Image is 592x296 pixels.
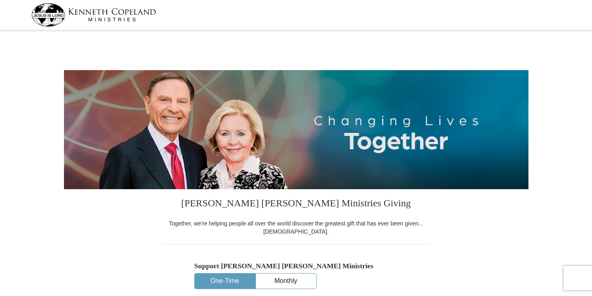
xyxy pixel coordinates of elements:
div: Together, we're helping people all over the world discover the greatest gift that has ever been g... [164,219,429,236]
h3: [PERSON_NAME] [PERSON_NAME] Ministries Giving [164,189,429,219]
img: kcm-header-logo.svg [31,3,156,27]
h5: Support [PERSON_NAME] [PERSON_NAME] Ministries [194,262,398,270]
button: Monthly [256,274,316,289]
button: One-Time [195,274,255,289]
